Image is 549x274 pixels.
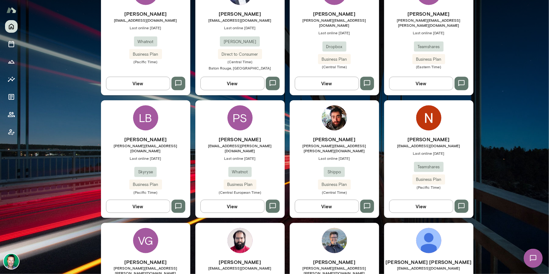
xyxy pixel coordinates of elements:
img: Avallon Azevedo [416,228,441,253]
div: LB [133,105,158,131]
img: Mento [6,4,16,16]
button: Sessions [5,38,18,50]
h6: [PERSON_NAME] [195,136,285,143]
span: [EMAIL_ADDRESS][DOMAIN_NAME] [101,18,190,23]
h6: [PERSON_NAME] [384,136,473,143]
h6: [PERSON_NAME] [PERSON_NAME] [384,258,473,266]
span: Business Plan [412,56,445,63]
h6: [PERSON_NAME] [384,10,473,18]
button: View [200,200,265,213]
h6: [PERSON_NAME] [101,10,190,18]
span: Business Plan [129,182,162,188]
span: Teamshares [414,44,444,50]
span: [EMAIL_ADDRESS][DOMAIN_NAME] [384,143,473,148]
button: Insights [5,73,18,86]
span: [PERSON_NAME][EMAIL_ADDRESS][PERSON_NAME][DOMAIN_NAME] [290,143,379,153]
span: Business Plan [224,182,256,188]
img: Niles Mcgiver [416,105,441,131]
h6: [PERSON_NAME] [101,136,190,143]
span: Business Plan [412,176,445,183]
span: Last online [DATE] [101,25,190,30]
span: [PERSON_NAME] [220,39,260,45]
span: Baton Rouge, [GEOGRAPHIC_DATA] [209,66,271,70]
button: View [200,77,265,90]
h6: [PERSON_NAME] [290,258,379,266]
h6: [PERSON_NAME] [195,258,285,266]
span: Business Plan [129,51,162,58]
span: Last online [DATE] [384,30,473,35]
button: Home [5,20,18,33]
button: View [389,77,453,90]
span: (Central Time) [290,64,379,69]
h6: [PERSON_NAME] [195,10,285,18]
img: Júlio Batista [322,228,347,253]
span: (Pacific Time) [384,185,473,190]
img: Brian Lawrence [4,254,19,269]
span: [PERSON_NAME][EMAIL_ADDRESS][DOMAIN_NAME] [290,18,379,28]
span: Whatnot [228,169,252,175]
button: Growth Plan [5,55,18,68]
span: Last online [DATE] [290,156,379,161]
span: (Central European Time) [195,190,285,195]
h6: [PERSON_NAME] [290,10,379,18]
span: Skyryse [134,169,157,175]
span: Teamshares [414,164,444,170]
span: Last online [DATE] [384,151,473,156]
span: (Pacific Time) [101,59,190,64]
span: (Central Time) [195,59,285,64]
button: Client app [5,126,18,138]
span: Dropbox [322,44,346,50]
h6: [PERSON_NAME] [290,136,379,143]
span: [EMAIL_ADDRESS][DOMAIN_NAME] [195,266,285,271]
span: Shippo [324,169,345,175]
span: Business Plan [318,56,351,63]
span: Last online [DATE] [195,25,285,30]
span: [PERSON_NAME][EMAIL_ADDRESS][DOMAIN_NAME] [101,143,190,153]
button: View [295,77,359,90]
span: (Central Time) [290,190,379,195]
span: Last online [DATE] [195,156,285,161]
span: Last online [DATE] [290,30,379,35]
button: View [106,200,170,213]
img: Michael Musslewhite [322,105,347,131]
h6: [PERSON_NAME] [101,258,190,266]
span: [EMAIL_ADDRESS][PERSON_NAME][DOMAIN_NAME] [195,143,285,153]
span: Last online [DATE] [101,156,190,161]
span: Business Plan [318,182,351,188]
button: View [106,77,170,90]
span: (Pacific Time) [101,190,190,195]
span: [EMAIL_ADDRESS][DOMAIN_NAME] [195,18,285,23]
span: Direct to Consumer [218,51,262,58]
button: Documents [5,91,18,103]
img: Adam Ranfelt [227,228,253,253]
span: [PERSON_NAME][EMAIL_ADDRESS][PERSON_NAME][DOMAIN_NAME] [384,18,473,28]
button: View [389,200,453,213]
div: PS [227,105,253,131]
span: Whatnot [134,39,157,45]
button: Members [5,108,18,121]
div: VG [133,228,158,253]
button: View [295,200,359,213]
span: (Eastern Time) [384,64,473,69]
span: [EMAIL_ADDRESS][DOMAIN_NAME] [384,266,473,271]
